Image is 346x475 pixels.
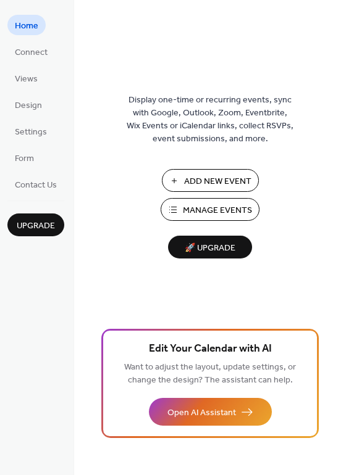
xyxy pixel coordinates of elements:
[7,41,55,62] a: Connect
[7,15,46,35] a: Home
[7,147,41,168] a: Form
[149,398,272,426] button: Open AI Assistant
[149,341,272,358] span: Edit Your Calendar with AI
[162,169,259,192] button: Add New Event
[15,152,34,165] span: Form
[15,126,47,139] span: Settings
[15,46,48,59] span: Connect
[15,20,38,33] span: Home
[124,359,296,389] span: Want to adjust the layout, update settings, or change the design? The assistant can help.
[175,240,245,257] span: 🚀 Upgrade
[7,121,54,141] a: Settings
[15,73,38,86] span: Views
[184,175,251,188] span: Add New Event
[183,204,252,217] span: Manage Events
[15,179,57,192] span: Contact Us
[7,94,49,115] a: Design
[7,174,64,194] a: Contact Us
[167,407,236,419] span: Open AI Assistant
[7,213,64,236] button: Upgrade
[127,94,293,146] span: Display one-time or recurring events, sync with Google, Outlook, Zoom, Eventbrite, Wix Events or ...
[15,99,42,112] span: Design
[168,236,252,258] button: 🚀 Upgrade
[7,68,45,88] a: Views
[17,220,55,233] span: Upgrade
[161,198,259,221] button: Manage Events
